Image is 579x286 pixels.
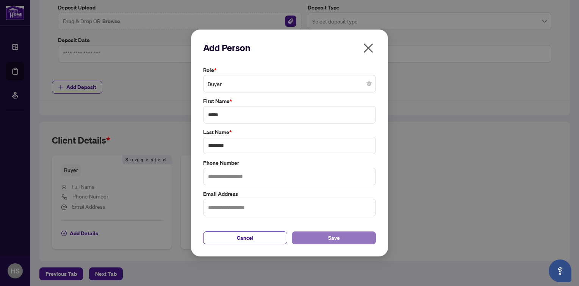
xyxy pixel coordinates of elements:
[203,190,376,198] label: Email Address
[362,42,374,54] span: close
[203,128,376,136] label: Last Name
[203,42,376,54] h2: Add Person
[367,81,371,86] span: close-circle
[203,231,287,244] button: Cancel
[292,231,376,244] button: Save
[549,259,571,282] button: Open asap
[208,77,371,91] span: Buyer
[203,97,376,105] label: First Name
[203,66,376,74] label: Role
[237,232,254,244] span: Cancel
[203,159,376,167] label: Phone Number
[328,232,340,244] span: Save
